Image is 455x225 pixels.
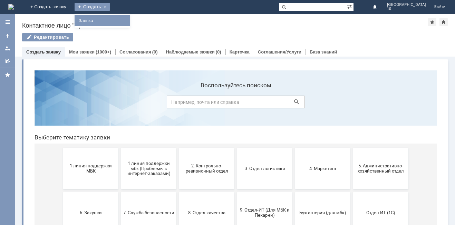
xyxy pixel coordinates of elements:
[96,49,111,55] div: (1000+)
[92,171,147,213] button: Отдел-ИТ (Офис)
[268,187,319,197] span: Это соглашение не активно!
[387,3,426,7] span: [GEOGRAPHIC_DATA]
[230,49,250,55] a: Карточка
[310,49,337,55] a: База знаний
[36,145,87,150] span: 6. Закупки
[94,96,145,111] span: 1 линия поддержки мбк (Проблемы с интернет-заказами)
[26,49,61,55] a: Создать заявку
[34,127,89,168] button: 6. Закупки
[428,18,436,26] div: Добавить в избранное
[34,83,89,124] button: 1 линия поддержки МБК
[76,17,128,25] a: Заявка
[69,49,95,55] a: Мои заявки
[210,189,261,194] span: Франчайзинг
[326,98,377,109] span: 5. Административно-хозяйственный отдел
[216,49,221,55] div: (0)
[210,101,261,106] span: 3. Отдел логистики
[152,189,203,194] span: Финансовый отдел
[8,4,14,10] img: logo
[266,171,321,213] button: Это соглашение не активно!
[326,184,377,199] span: [PERSON_NAME]. Услуги ИТ для МБК (оформляет L1)
[208,83,263,124] button: 3. Отдел логистики
[138,31,276,43] input: Например, почта или справка
[439,18,448,26] div: Сделать домашней страницей
[324,83,379,124] button: 5. Административно-хозяйственный отдел
[152,145,203,150] span: 8. Отдел качества
[324,127,379,168] button: Отдел ИТ (1С)
[36,98,87,109] span: 1 линия поддержки МБК
[34,171,89,213] button: Отдел-ИТ (Битрикс24 и CRM)
[208,171,263,213] button: Франчайзинг
[138,17,276,24] label: Воспользуйтесь поиском
[150,127,205,168] button: 8. Отдел качества
[8,4,14,10] a: Перейти на домашнюю страницу
[150,83,205,124] button: 2. Контрольно-ревизионный отдел
[36,187,87,197] span: Отдел-ИТ (Битрикс24 и CRM)
[2,43,13,54] a: Мои заявки
[152,98,203,109] span: 2. Контрольно-ревизионный отдел
[268,101,319,106] span: 4. Маркетинг
[347,3,354,10] span: Расширенный поиск
[268,145,319,150] span: Бухгалтерия (для мбк)
[2,30,13,41] a: Создать заявку
[2,55,13,66] a: Мои согласования
[210,143,261,153] span: 9. Отдел-ИТ (Для МБК и Пекарни)
[258,49,301,55] a: Соглашения/Услуги
[152,49,158,55] div: (0)
[326,145,377,150] span: Отдел ИТ (1С)
[324,171,379,213] button: [PERSON_NAME]. Услуги ИТ для МБК (оформляет L1)
[119,49,151,55] a: Согласования
[208,127,263,168] button: 9. Отдел-ИТ (Для МБК и Пекарни)
[266,127,321,168] button: Бухгалтерия (для мбк)
[22,22,428,29] div: Контактное лицо "Брянск 10"
[150,171,205,213] button: Финансовый отдел
[387,7,426,11] span: 10
[94,189,145,194] span: Отдел-ИТ (Офис)
[75,3,110,11] div: Создать
[94,145,145,150] span: 7. Служба безопасности
[92,127,147,168] button: 7. Служба безопасности
[166,49,215,55] a: Наблюдаемые заявки
[92,83,147,124] button: 1 линия поддержки мбк (Проблемы с интернет-заказами)
[266,83,321,124] button: 4. Маркетинг
[6,69,408,76] header: Выберите тематику заявки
